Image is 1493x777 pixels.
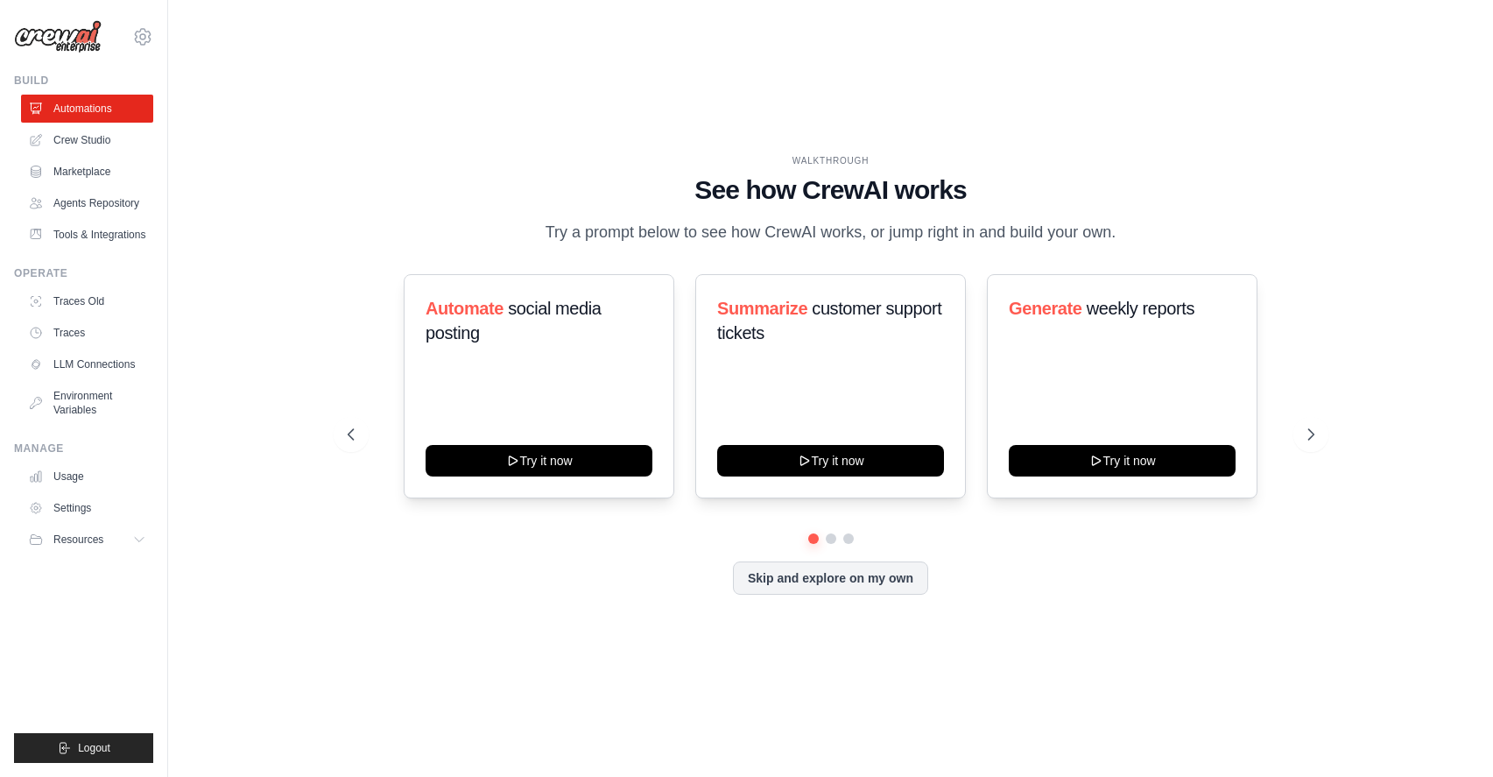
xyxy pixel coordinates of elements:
button: Try it now [1009,445,1236,477]
span: Logout [78,741,110,755]
div: Operate [14,266,153,280]
span: weekly reports [1087,299,1194,318]
a: Tools & Integrations [21,221,153,249]
a: Traces Old [21,287,153,315]
a: Automations [21,95,153,123]
div: WALKTHROUGH [348,154,1314,167]
p: Try a prompt below to see how CrewAI works, or jump right in and build your own. [537,220,1125,245]
span: customer support tickets [717,299,941,343]
span: Generate [1009,299,1082,318]
div: Manage [14,441,153,456]
iframe: Chat Widget [1405,693,1493,777]
button: Try it now [426,445,652,477]
a: Usage [21,463,153,491]
button: Resources [21,526,153,554]
a: Marketplace [21,158,153,186]
span: Automate [426,299,504,318]
img: Logo [14,20,102,53]
span: Resources [53,533,103,547]
span: social media posting [426,299,602,343]
button: Try it now [717,445,944,477]
a: Environment Variables [21,382,153,424]
span: Summarize [717,299,807,318]
a: Settings [21,494,153,522]
h1: See how CrewAI works [348,174,1314,206]
a: Crew Studio [21,126,153,154]
a: Agents Repository [21,189,153,217]
div: Build [14,74,153,88]
button: Skip and explore on my own [733,562,928,595]
a: Traces [21,319,153,347]
button: Logout [14,733,153,763]
a: LLM Connections [21,350,153,378]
